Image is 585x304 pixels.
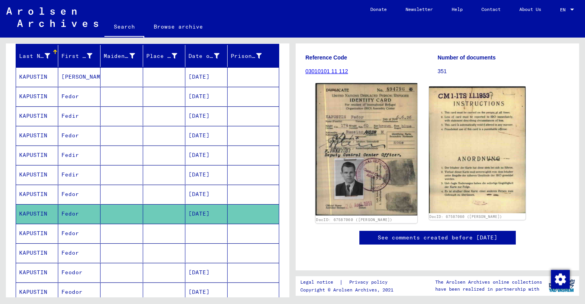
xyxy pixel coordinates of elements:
[305,68,348,74] a: 03010101 11 112
[185,87,228,106] mat-cell: [DATE]
[16,87,58,106] mat-cell: KAPUSTIN
[188,52,219,60] div: Date of Birth
[185,165,228,184] mat-cell: [DATE]
[228,45,279,67] mat-header-cell: Prisoner #
[378,234,497,242] a: See comments created before [DATE]
[58,45,100,67] mat-header-cell: First Name
[16,282,58,302] mat-cell: KAPUSTIN
[185,263,228,282] mat-cell: [DATE]
[435,286,542,293] p: have been realized in partnership with
[551,270,569,288] div: Change consent
[104,17,144,38] a: Search
[143,45,185,67] mat-header-cell: Place of Birth
[16,67,58,86] mat-cell: KAPUSTIN
[185,45,228,67] mat-header-cell: Date of Birth
[560,7,569,13] span: EN
[58,146,100,165] mat-cell: Fedir
[144,17,212,36] a: Browse archive
[231,52,262,60] div: Prisoner #
[16,146,58,165] mat-cell: KAPUSTIN
[185,67,228,86] mat-cell: [DATE]
[58,243,100,263] mat-cell: Fedor
[16,224,58,243] mat-cell: KAPUSTIN
[231,50,271,62] div: Prisoner #
[438,67,569,76] p: 351
[58,126,100,145] mat-cell: Fedor
[58,106,100,126] mat-cell: Fedir
[185,106,228,126] mat-cell: [DATE]
[185,126,228,145] mat-cell: [DATE]
[16,126,58,145] mat-cell: KAPUSTIN
[435,279,542,286] p: The Arolsen Archives online collections
[104,50,144,62] div: Maiden Name
[188,50,229,62] div: Date of Birth
[185,146,228,165] mat-cell: [DATE]
[185,185,228,204] mat-cell: [DATE]
[58,165,100,184] mat-cell: Fedir
[19,52,50,60] div: Last Name
[58,282,100,302] mat-cell: Feodor
[58,263,100,282] mat-cell: Feodor
[146,50,187,62] div: Place of Birth
[300,278,339,286] a: Legal notice
[16,263,58,282] mat-cell: KAPUSTIN
[305,54,347,61] b: Reference Code
[16,165,58,184] mat-cell: KAPUSTIN
[6,7,98,27] img: Arolsen_neg.svg
[316,218,392,222] a: DocID: 67587060 ([PERSON_NAME])
[100,45,143,67] mat-header-cell: Maiden Name
[16,204,58,223] mat-cell: KAPUSTIN
[300,278,397,286] div: |
[16,45,58,67] mat-header-cell: Last Name
[316,83,417,216] img: 001.jpg
[16,185,58,204] mat-cell: KAPUSTIN
[58,224,100,243] mat-cell: Fedor
[104,52,135,60] div: Maiden Name
[58,185,100,204] mat-cell: Fedor
[16,243,58,263] mat-cell: KAPUSTIN
[551,270,570,289] img: Change consent
[429,214,502,219] a: DocID: 67587060 ([PERSON_NAME])
[16,106,58,126] mat-cell: KAPUSTIN
[343,278,397,286] a: Privacy policy
[300,286,397,293] p: Copyright © Arolsen Archives, 2021
[547,276,576,295] img: yv_logo.png
[58,67,100,86] mat-cell: [PERSON_NAME]
[61,50,102,62] div: First Name
[429,86,526,213] img: 002.jpg
[58,204,100,223] mat-cell: Fedor
[438,54,496,61] b: Number of documents
[58,87,100,106] mat-cell: Fedor
[185,282,228,302] mat-cell: [DATE]
[185,204,228,223] mat-cell: [DATE]
[146,52,177,60] div: Place of Birth
[19,50,60,62] div: Last Name
[61,52,92,60] div: First Name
